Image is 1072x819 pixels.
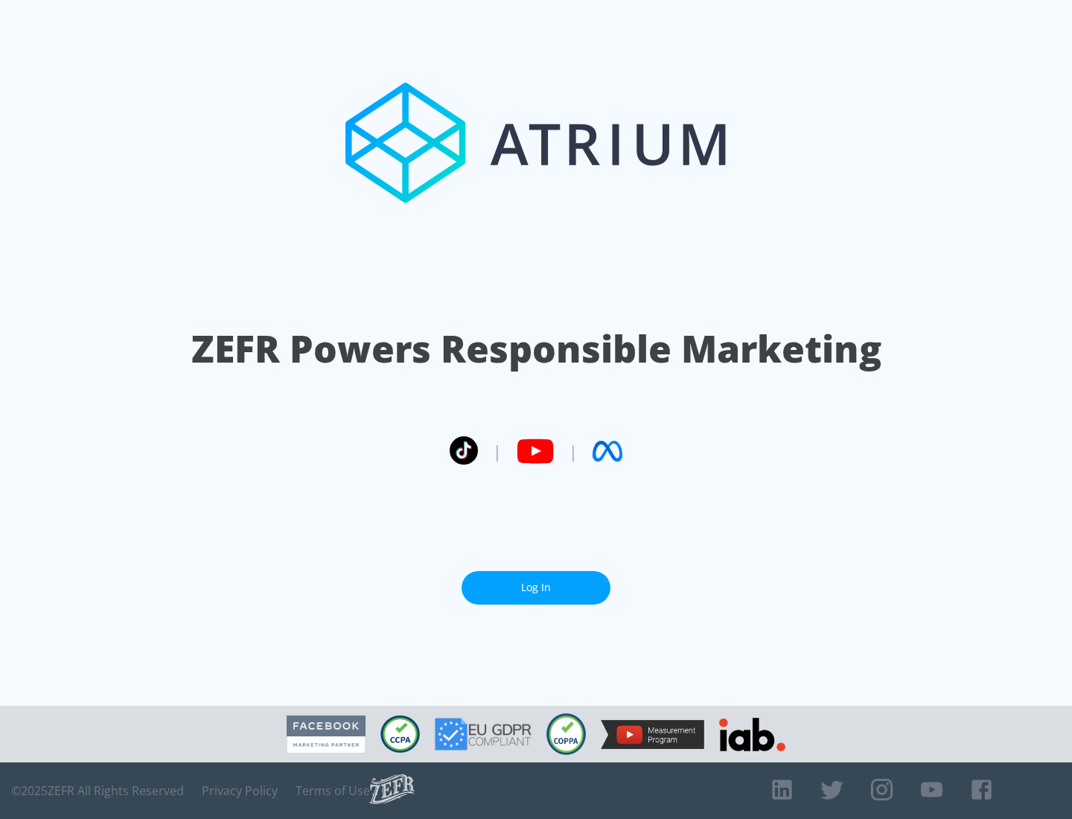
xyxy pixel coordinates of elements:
img: YouTube Measurement Program [601,720,704,749]
a: Terms of Use [296,783,370,798]
span: | [569,440,578,462]
img: GDPR Compliant [435,718,532,751]
img: COPPA Compliant [546,713,586,755]
img: Facebook Marketing Partner [287,716,366,753]
a: Privacy Policy [202,783,278,798]
a: Log In [462,571,610,605]
img: IAB [719,718,785,751]
h1: ZEFR Powers Responsible Marketing [191,323,881,375]
span: © 2025 ZEFR All Rights Reserved [11,783,184,798]
span: | [493,440,502,462]
img: CCPA Compliant [380,716,420,753]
